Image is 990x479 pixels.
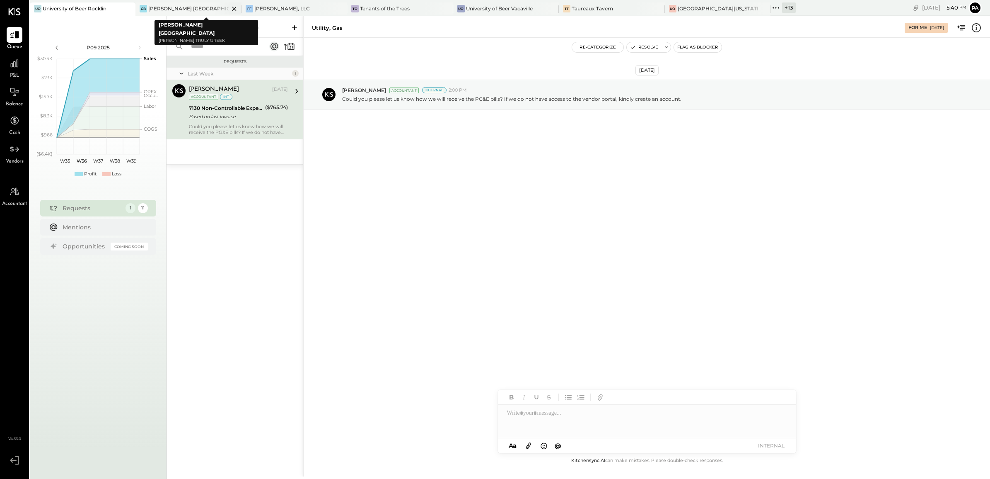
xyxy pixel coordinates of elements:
div: FF [246,5,253,12]
text: W36 [76,158,87,164]
div: Based on last Invoice [189,112,263,121]
div: Uo [457,5,465,12]
span: [PERSON_NAME] [342,87,386,94]
div: [DATE] [272,86,288,93]
span: P&L [10,72,19,80]
div: P09 2025 [63,44,133,51]
div: [DATE] [930,25,944,31]
a: Queue [0,27,29,51]
div: For Me [908,24,927,31]
div: GB [140,5,147,12]
div: ($765.74) [265,103,288,112]
button: Ordered List [575,392,586,403]
text: Labor [144,103,156,109]
div: Profit [84,171,97,177]
div: Accountant [389,88,419,93]
button: Resolve [627,42,662,52]
text: Occu... [144,92,158,98]
text: OPEX [144,89,157,95]
div: [DATE] [635,65,659,75]
text: W35 [60,158,70,164]
a: P&L [0,56,29,80]
div: Uo [34,5,41,12]
div: 1 [126,203,135,213]
div: Requests [63,204,121,212]
button: Italic [519,392,529,403]
div: Tenants of the Trees [360,5,410,12]
div: [DATE] [922,4,966,12]
text: $966 [41,132,53,138]
div: 7130 Non-Controllable Expenses:Property Expenses:Utility, Gas [189,104,263,112]
text: $23K [41,75,53,80]
div: [PERSON_NAME] [189,85,239,94]
text: $8.3K [40,113,53,119]
div: Mentions [63,223,144,231]
p: Could you please let us know how we will receive the PG&E bills? If we do not have access to the ... [342,95,681,102]
button: Flag as Blocker [674,42,722,52]
text: COGS [144,126,157,132]
div: Accountant [189,94,218,100]
text: W37 [93,158,103,164]
span: Balance [6,101,23,108]
div: Utility, Gas [312,24,343,32]
span: Queue [7,44,22,51]
text: Sales [144,56,156,61]
div: Could you please let us know how we will receive the PG&E bills? If we do not have access to the ... [189,124,288,135]
b: [PERSON_NAME] [GEOGRAPHIC_DATA] [159,22,215,36]
text: W38 [109,158,120,164]
button: Unordered List [563,392,574,403]
div: Last Week [188,70,290,77]
button: Aa [506,441,519,450]
span: Accountant [2,200,27,208]
div: [PERSON_NAME] [GEOGRAPHIC_DATA] [148,5,229,12]
div: Requests [171,59,299,65]
button: @ [552,440,564,451]
span: Vendors [6,158,24,165]
div: [PERSON_NAME], LLC [254,5,310,12]
text: ($6.4K) [36,151,53,157]
div: Uo [669,5,676,12]
p: [PERSON_NAME] Truly Greek [159,37,254,44]
button: Re-Categorize [572,42,623,52]
span: Cash [9,129,20,137]
div: To [351,5,359,12]
div: 11 [138,203,148,213]
a: Balance [0,84,29,108]
button: Underline [531,392,542,403]
button: INTERNAL [755,440,788,451]
div: int [220,94,232,100]
span: a [513,442,517,450]
div: Coming Soon [111,243,148,250]
div: University of Beer Vacaville [466,5,533,12]
span: 2:00 PM [449,87,467,94]
a: Cash [0,113,29,137]
div: 1 [292,70,299,77]
text: $15.7K [39,94,53,100]
button: Bold [506,392,517,403]
div: + 13 [782,2,796,13]
text: $30.4K [37,56,53,61]
div: Loss [112,171,121,177]
div: Internal [422,87,447,93]
div: Opportunities [63,242,106,250]
button: Strikethrough [543,392,554,403]
div: [GEOGRAPHIC_DATA][US_STATE] [678,5,758,12]
div: copy link [912,3,920,12]
button: Pa [968,1,982,15]
a: Vendors [0,141,29,165]
div: Taureaux Tavern [572,5,613,12]
span: @ [555,442,561,450]
button: Add URL [595,392,606,403]
div: TT [563,5,570,12]
div: University of Beer Rocklin [43,5,106,12]
a: Accountant [0,184,29,208]
text: W39 [126,158,136,164]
